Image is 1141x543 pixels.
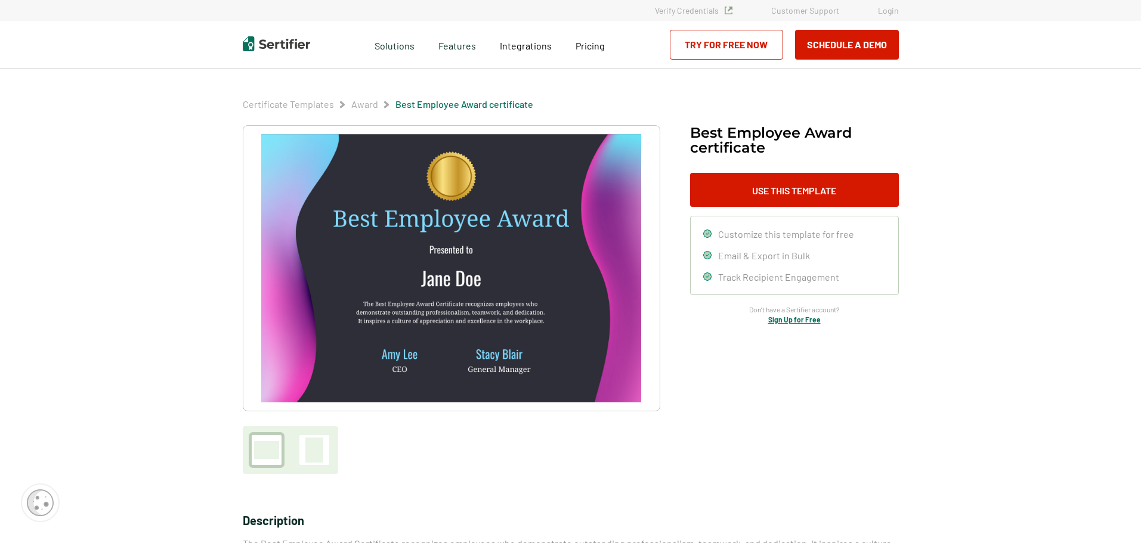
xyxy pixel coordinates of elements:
a: Best Employee Award certificate​ [395,98,533,110]
span: Track Recipient Engagement [718,271,839,283]
span: Solutions [375,37,415,52]
span: Pricing [576,40,605,51]
a: Integrations [500,37,552,52]
img: Best Employee Award certificate​ [261,134,641,402]
a: Verify Credentials [655,5,732,15]
a: Award [351,98,378,110]
span: Features [438,37,476,52]
span: Integrations [500,40,552,51]
img: Sertifier | Digital Credentialing Platform [243,36,310,51]
a: Try for Free Now [670,30,783,60]
button: Use This Template [690,173,899,207]
a: Certificate Templates [243,98,334,110]
a: Login [878,5,899,15]
img: Cookie Popup Icon [27,489,54,516]
span: Customize this template for free [718,228,854,240]
a: Customer Support [771,5,839,15]
button: Schedule a Demo [795,30,899,60]
h1: Best Employee Award certificate​ [690,125,899,155]
a: Pricing [576,37,605,52]
span: Email & Export in Bulk [718,250,810,261]
img: Verified [725,7,732,14]
span: Don’t have a Sertifier account? [749,304,840,315]
div: Breadcrumb [243,98,533,110]
iframe: Chat Widget [1081,486,1141,543]
a: Sign Up for Free [768,315,821,324]
span: Description [243,513,304,528]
